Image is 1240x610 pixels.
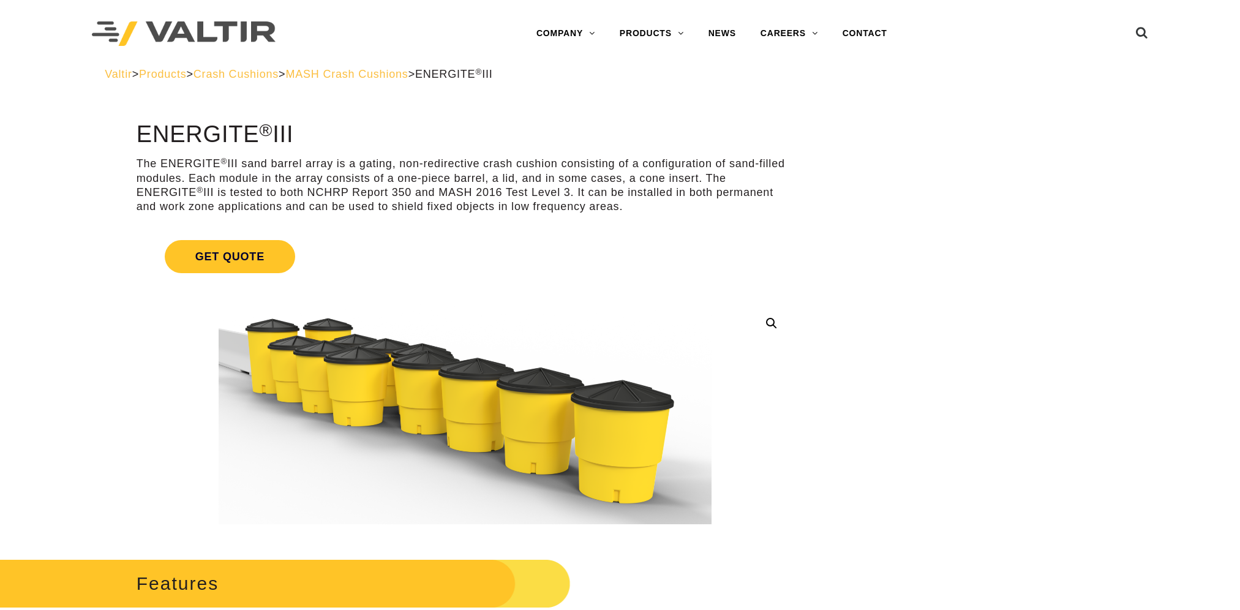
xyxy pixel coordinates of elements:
span: Get Quote [165,240,295,273]
a: CAREERS [748,21,830,46]
a: COMPANY [524,21,607,46]
a: MASH Crash Cushions [285,68,408,80]
img: Valtir [92,21,276,47]
h1: ENERGITE III [137,122,794,148]
a: Get Quote [137,225,794,288]
span: ENERGITE III [415,68,493,80]
a: Products [139,68,186,80]
div: > > > > [105,67,1135,81]
sup: ® [220,157,227,166]
a: CONTACT [830,21,900,46]
a: NEWS [696,21,748,46]
a: PRODUCTS [607,21,696,46]
p: The ENERGITE III sand barrel array is a gating, non-redirective crash cushion consisting of a con... [137,157,794,214]
a: Crash Cushions [194,68,279,80]
a: Valtir [105,68,132,80]
sup: ® [197,186,203,195]
sup: ® [475,67,482,77]
sup: ® [259,120,272,140]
